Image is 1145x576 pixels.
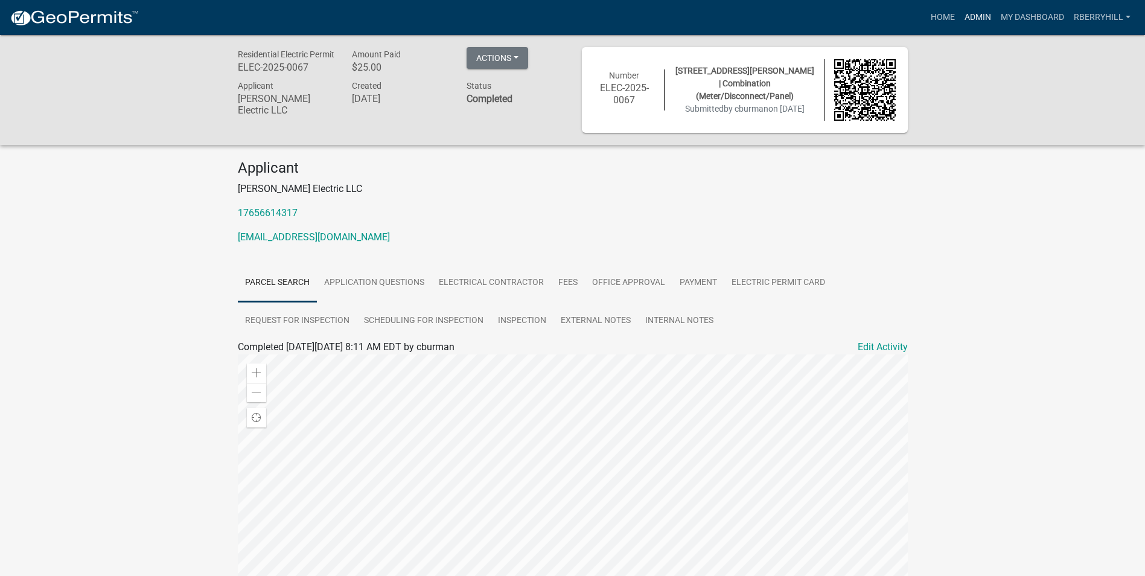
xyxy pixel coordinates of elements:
button: Actions [467,47,528,69]
span: Number [609,71,639,80]
span: Submitted on [DATE] [685,104,805,114]
a: Edit Activity [858,340,908,354]
p: [PERSON_NAME] Electric LLC [238,182,908,196]
h6: [DATE] [352,93,448,104]
span: Amount Paid [352,50,401,59]
strong: Completed [467,93,512,104]
a: Electric Permit Card [724,264,832,302]
h6: ELEC-2025-0067 [238,62,334,73]
a: 17656614317 [238,207,298,219]
a: rberryhill [1069,6,1135,29]
div: Find my location [247,408,266,427]
a: Fees [551,264,585,302]
span: Status [467,81,491,91]
a: [EMAIL_ADDRESS][DOMAIN_NAME] [238,231,390,243]
a: Admin [960,6,996,29]
span: Residential Electric Permit [238,50,334,59]
a: Internal Notes [638,302,721,341]
span: Completed [DATE][DATE] 8:11 AM EDT by cburman [238,341,454,353]
a: Scheduling for Inspection [357,302,491,341]
a: External Notes [553,302,638,341]
a: Request for Inspection [238,302,357,341]
div: Zoom in [247,363,266,383]
a: Inspection [491,302,553,341]
span: by cburman [724,104,768,114]
h4: Applicant [238,159,908,177]
span: Created [352,81,381,91]
a: Parcel search [238,264,317,302]
span: [STREET_ADDRESS][PERSON_NAME] | Combination (Meter/Disconnect/Panel) [675,66,814,101]
a: Office Approval [585,264,672,302]
h6: $25.00 [352,62,448,73]
img: QR code [834,59,896,121]
a: Payment [672,264,724,302]
h6: ELEC-2025-0067 [594,82,655,105]
a: Electrical Contractor [432,264,551,302]
h6: [PERSON_NAME] Electric LLC [238,93,334,116]
span: Applicant [238,81,273,91]
a: My Dashboard [996,6,1069,29]
a: Home [926,6,960,29]
div: Zoom out [247,383,266,402]
a: Application Questions [317,264,432,302]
